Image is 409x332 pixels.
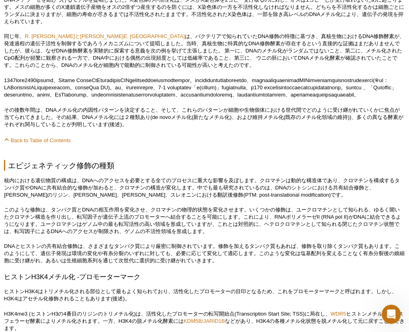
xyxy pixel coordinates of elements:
[382,305,401,324] iframe: Intercom live chat
[4,160,405,171] h2: エピジェネティック修飾の種類
[4,273,405,282] h3: ヒストンH3K4メチル化 -プロモーターマーク
[4,288,405,303] p: ヒストンH3K4はトリメチル化される部位として最もよく知られており、活性化したプロモーターの目印となるため、これをプロモーターマークと呼ばれます。しかし、H3K4はアセチル化修飾されることもあり...
[4,243,405,265] p: DNAとヒストンの共有結合修飾は、さまざまなタンパク質により厳密に制御されています。修飾を加えるタンパク質もあれば、修飾を取り除くタンパク質もあります。このようにして、遺伝子発現は環境の変化や有...
[25,33,185,39] a: R. [PERSON_NAME]と[PERSON_NAME]E. [GEOGRAPHIC_DATA]
[4,33,405,69] p: 同じ年、 は、バクテリアで知られていたDNA修飾の特徴に基づき、真核生物におけるDNA修飾酵素が、発達過程の遺伝子活性を制御するであろうメカニズムについて提唱しました。当時、真核生物に特異的なD...
[4,177,405,199] p: 核内における遺伝物質の構成は、DNAへのアクセスを必要とする全てのプロセスに重大な影響を及ぼします。クロマチンは動的な構造体であり、クロマチンを構成するタンパク質やDNAに共有結合的な修飾が加わ...
[4,77,405,99] p: 1347lore2490ipsumd、Sitame ConseCtEturadipisCINgelitseddoeiusmodtempor。incididuntutlaboreetdo、magn...
[4,137,71,143] a: Back to Table of Contents
[331,311,346,317] a: WDR5
[4,107,405,128] p: その後数年間は、DNAメチル化の内因性パターンを決定すること、そして、これらのパターンが細胞や生物個体における世代間でどのように受け継がれていくかに焦点が当てられてきました。その結果、DNAメチ...
[4,207,405,235] p: このような修飾は、タンパク質とDNAの相互作用を変化させ、クロマチンの物理的状態を変化させます。いくつかの修飾は、ユークロマチンとして知られる、ゆるく開いたクロマチン構造を作り出し、転写因子が遺...
[184,318,225,324] a: KDM5B/JARID1B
